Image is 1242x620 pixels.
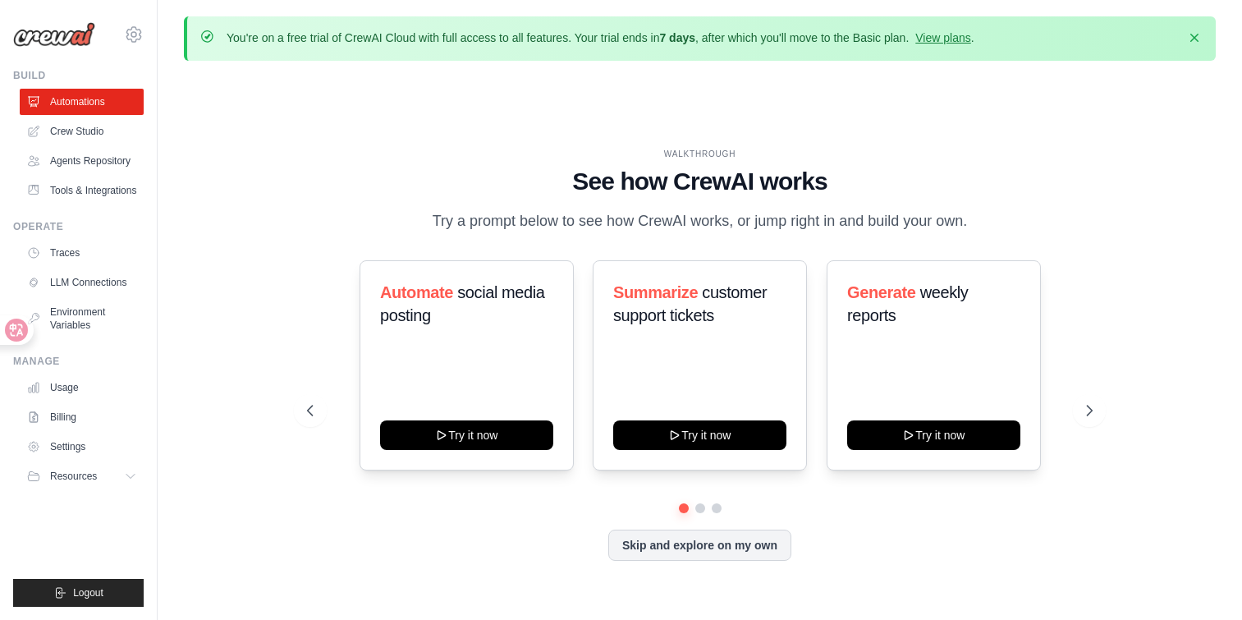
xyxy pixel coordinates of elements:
span: Resources [50,470,97,483]
img: Logo [13,22,95,47]
a: Traces [20,240,144,266]
button: Resources [20,463,144,489]
span: social media posting [380,283,545,324]
a: LLM Connections [20,269,144,296]
p: You're on a free trial of CrewAI Cloud with full access to all features. Your trial ends in , aft... [227,30,974,46]
span: weekly reports [847,283,968,324]
button: Logout [13,579,144,607]
span: Summarize [613,283,698,301]
button: Try it now [613,420,786,450]
a: Tools & Integrations [20,177,144,204]
a: View plans [915,31,970,44]
span: Logout [73,586,103,599]
span: customer support tickets [613,283,767,324]
button: Try it now [847,420,1020,450]
div: Build [13,69,144,82]
button: Skip and explore on my own [608,530,791,561]
span: Generate [847,283,916,301]
strong: 7 days [659,31,695,44]
span: Automate [380,283,453,301]
a: Billing [20,404,144,430]
h1: See how CrewAI works [307,167,1093,196]
a: Agents Repository [20,148,144,174]
a: Environment Variables [20,299,144,338]
button: Try it now [380,420,553,450]
a: Usage [20,374,144,401]
a: Settings [20,434,144,460]
a: Automations [20,89,144,115]
p: Try a prompt below to see how CrewAI works, or jump right in and build your own. [424,209,976,233]
div: WALKTHROUGH [307,148,1093,160]
a: Crew Studio [20,118,144,145]
div: Operate [13,220,144,233]
div: Manage [13,355,144,368]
